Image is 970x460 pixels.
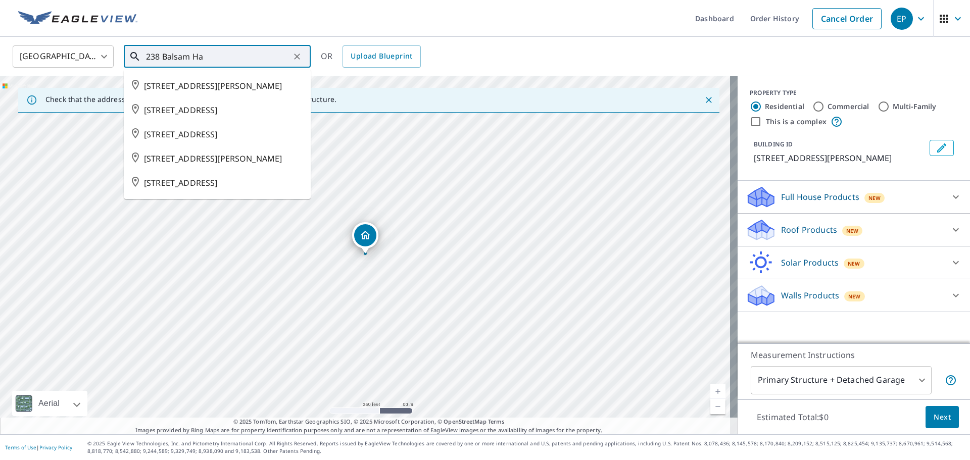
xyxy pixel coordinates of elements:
[846,227,859,235] span: New
[765,101,804,112] label: Residential
[828,101,869,112] label: Commercial
[233,418,505,426] span: © 2025 TomTom, Earthstar Geographics SIO, © 2025 Microsoft Corporation, ©
[891,8,913,30] div: EP
[13,42,114,71] div: [GEOGRAPHIC_DATA]
[321,45,421,68] div: OR
[930,140,954,156] button: Edit building 1
[754,140,793,148] p: BUILDING ID
[750,88,958,97] div: PROPERTY TYPE
[144,152,303,165] span: [STREET_ADDRESS][PERSON_NAME]
[746,283,962,308] div: Walls ProductsNew
[710,399,725,414] a: Current Level 17, Zoom Out
[144,104,303,116] span: [STREET_ADDRESS]
[444,418,486,425] a: OpenStreetMap
[746,218,962,242] div: Roof ProductsNew
[35,391,63,416] div: Aerial
[926,406,959,429] button: Next
[18,11,137,26] img: EV Logo
[766,117,827,127] label: This is a complex
[45,95,336,104] p: Check that the address is accurate, then drag the marker over the correct structure.
[746,250,962,275] div: Solar ProductsNew
[146,42,290,71] input: Search by address or latitude-longitude
[144,80,303,92] span: [STREET_ADDRESS][PERSON_NAME]
[351,50,412,63] span: Upload Blueprint
[352,222,378,253] div: Dropped pin, building 1, Residential property, 238 BALSAM AVE HARRISON HOT SPRINGS BC V0M1A3
[812,8,882,29] a: Cancel Order
[5,444,72,450] p: |
[12,391,87,416] div: Aerial
[781,289,839,301] p: Walls Products
[751,366,932,394] div: Primary Structure + Detached Garage
[144,128,303,140] span: [STREET_ADDRESS]
[848,260,860,268] span: New
[781,191,859,203] p: Full House Products
[710,384,725,399] a: Current Level 17, Zoom In
[87,440,965,455] p: © 2025 Eagle View Technologies, Inc. and Pictometry International Corp. All Rights Reserved. Repo...
[934,411,951,424] span: Next
[945,374,957,386] span: Your report will include the primary structure and a detached garage if one exists.
[343,45,420,68] a: Upload Blueprint
[848,292,861,300] span: New
[781,224,837,236] p: Roof Products
[893,101,937,112] label: Multi-Family
[702,93,715,107] button: Close
[39,444,72,451] a: Privacy Policy
[5,444,36,451] a: Terms of Use
[751,349,957,361] p: Measurement Instructions
[754,152,926,164] p: [STREET_ADDRESS][PERSON_NAME]
[781,257,839,269] p: Solar Products
[868,194,881,202] span: New
[488,418,505,425] a: Terms
[290,49,304,64] button: Clear
[746,185,962,209] div: Full House ProductsNew
[144,177,303,189] span: [STREET_ADDRESS]
[749,406,837,428] p: Estimated Total: $0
